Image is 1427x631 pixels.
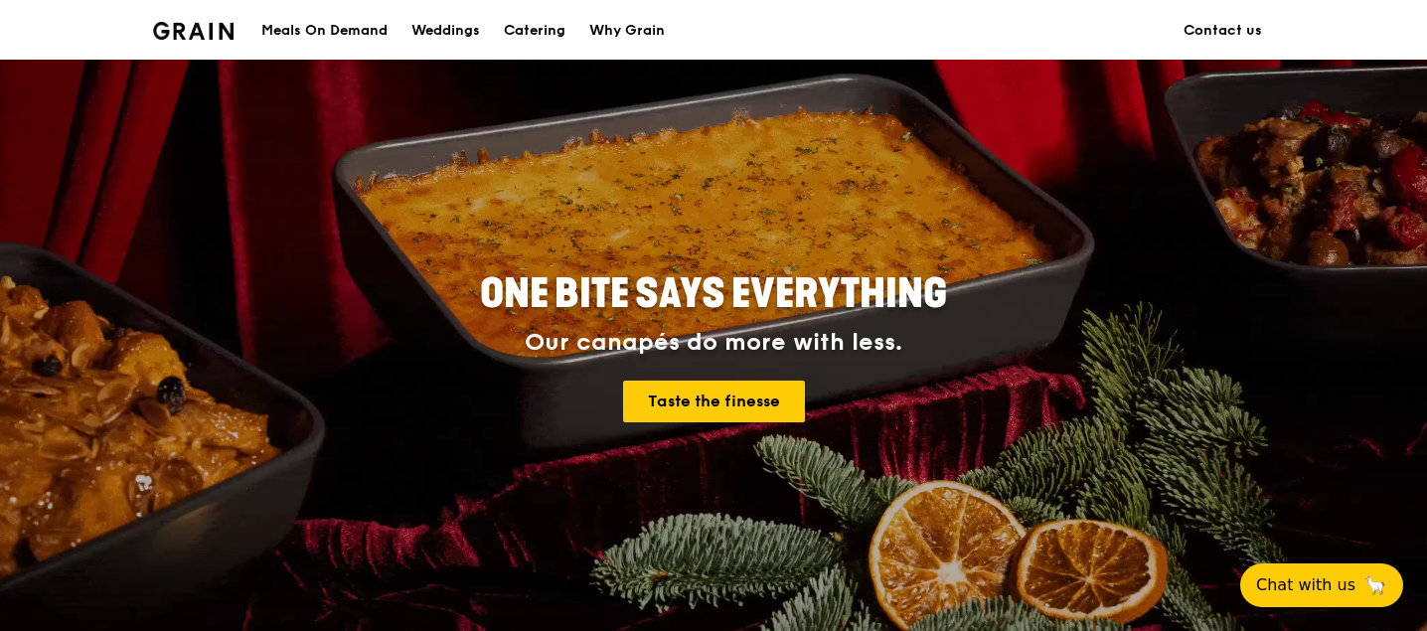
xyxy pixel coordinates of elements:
[1363,573,1387,597] span: 🦙
[411,1,480,61] div: Weddings
[153,22,234,40] img: Grain
[577,1,677,61] a: Why Grain
[480,270,947,318] span: ONE BITE SAYS EVERYTHING
[1256,573,1355,597] span: Chat with us
[623,381,805,422] a: Taste the finesse
[504,1,565,61] div: Catering
[356,329,1071,357] div: Our canapés do more with less.
[492,1,577,61] a: Catering
[261,1,388,61] div: Meals On Demand
[1172,1,1274,61] a: Contact us
[589,1,665,61] div: Why Grain
[399,1,492,61] a: Weddings
[1240,563,1403,607] button: Chat with us🦙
